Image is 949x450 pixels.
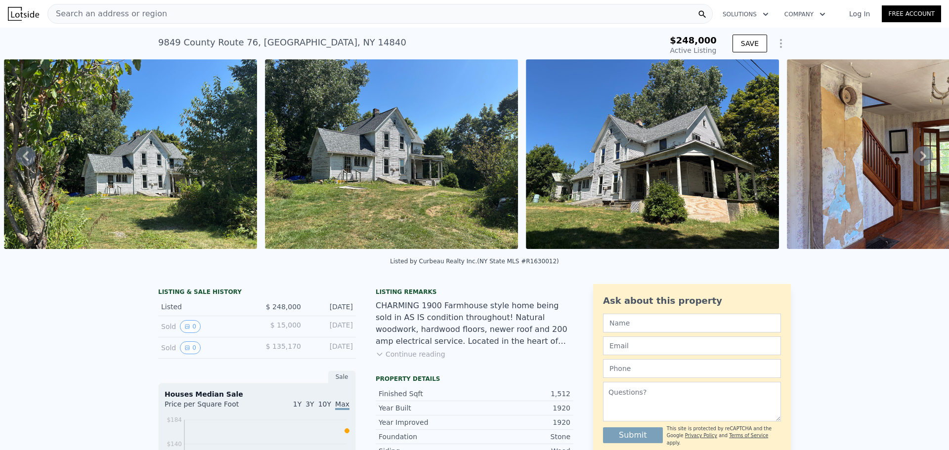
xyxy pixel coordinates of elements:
[733,35,767,52] button: SAVE
[270,321,301,329] span: $ 15,000
[309,302,353,312] div: [DATE]
[729,433,768,438] a: Terms of Service
[161,320,249,333] div: Sold
[328,370,356,383] div: Sale
[305,400,314,408] span: 3Y
[603,294,781,308] div: Ask about this property
[379,403,474,413] div: Year Built
[48,8,167,20] span: Search an address or region
[776,5,833,23] button: Company
[376,300,573,347] div: CHARMING 1900 Farmhouse style home being sold in AS IS condition throughout! Natural woodwork, ha...
[335,400,349,410] span: Max
[603,336,781,355] input: Email
[379,432,474,442] div: Foundation
[161,302,249,312] div: Listed
[670,35,717,45] span: $248,000
[376,375,573,383] div: Property details
[180,341,201,354] button: View historical data
[158,288,356,298] div: LISTING & SALE HISTORY
[161,341,249,354] div: Sold
[474,389,570,399] div: 1,512
[603,427,663,443] button: Submit
[309,320,353,333] div: [DATE]
[390,258,559,265] div: Listed by Curbeau Realty Inc. (NY State MLS #R1630012)
[603,359,781,378] input: Phone
[165,389,349,399] div: Houses Median Sale
[474,417,570,427] div: 1920
[526,59,779,249] img: Sale: 167433206 Parcel: 65665409
[837,9,882,19] a: Log In
[318,400,331,408] span: 10Y
[715,5,776,23] button: Solutions
[165,399,257,415] div: Price per Square Foot
[882,5,941,22] a: Free Account
[167,441,182,448] tspan: $140
[158,36,406,49] div: 9849 County Route 76 , [GEOGRAPHIC_DATA] , NY 14840
[4,59,257,249] img: Sale: 167433206 Parcel: 65665409
[167,416,182,423] tspan: $184
[603,314,781,332] input: Name
[771,34,791,53] button: Show Options
[266,303,301,311] span: $ 248,000
[376,349,445,359] button: Continue reading
[670,46,717,54] span: Active Listing
[667,425,781,447] div: This site is protected by reCAPTCHA and the Google and apply.
[266,342,301,350] span: $ 135,170
[8,7,39,21] img: Lotside
[265,59,518,249] img: Sale: 167433206 Parcel: 65665409
[685,433,717,438] a: Privacy Policy
[379,417,474,427] div: Year Improved
[180,320,201,333] button: View historical data
[293,400,302,408] span: 1Y
[379,389,474,399] div: Finished Sqft
[474,403,570,413] div: 1920
[474,432,570,442] div: Stone
[309,341,353,354] div: [DATE]
[376,288,573,296] div: Listing remarks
